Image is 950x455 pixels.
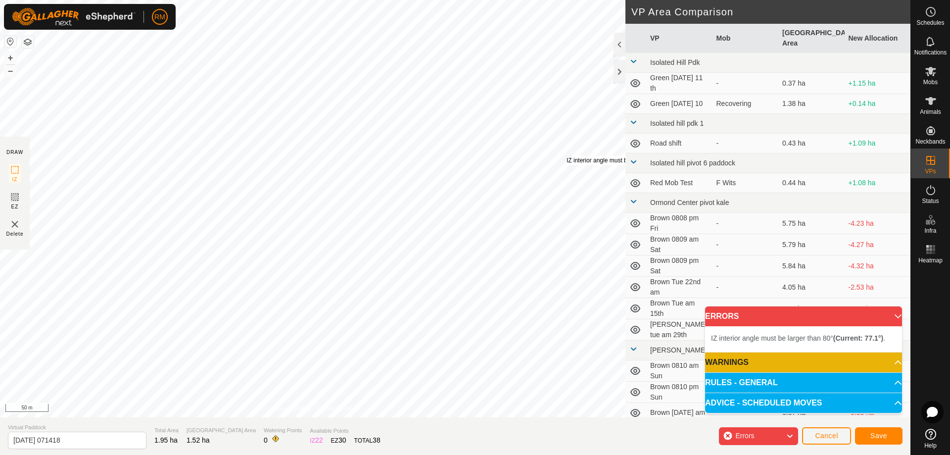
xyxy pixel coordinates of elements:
[646,403,712,423] td: Brown [DATE] am
[354,435,380,446] div: TOTAL
[705,353,902,372] p-accordion-header: WARNINGS
[925,168,936,174] span: VPs
[716,282,775,293] div: -
[12,8,136,26] img: Gallagher Logo
[845,234,911,255] td: -4.27 ha
[705,312,739,320] span: ERRORS
[815,432,838,440] span: Cancel
[845,94,911,114] td: +0.14 ha
[646,173,712,193] td: Red Mob Test
[154,436,178,444] span: 1.95 ha
[778,234,845,255] td: 5.79 ha
[646,360,712,382] td: Brown 0810 am Sun
[833,334,883,342] b: (Current: 77.1°)
[646,382,712,403] td: Brown 0810 pm Sun
[712,24,779,53] th: Mob
[870,432,887,440] span: Save
[310,427,380,435] span: Available Points
[920,109,941,115] span: Animals
[778,134,845,153] td: 0.43 ha
[646,73,712,94] td: Green [DATE] 11 th
[711,334,885,342] span: IZ interior angle must be larger than 80° .
[778,173,845,193] td: 0.44 ha
[923,79,938,85] span: Mobs
[4,65,16,77] button: –
[845,24,911,53] th: New Allocation
[8,423,146,432] span: Virtual Paddock
[716,303,775,314] div: -
[778,94,845,114] td: 1.38 ha
[845,134,911,153] td: +1.09 ha
[650,119,704,127] span: Isolated hill pdk 1
[918,257,943,263] span: Heatmap
[705,379,778,387] span: RULES - GENERAL
[778,298,845,319] td: 3.28 ha
[646,255,712,277] td: Brown 0809 pm Sat
[778,73,845,94] td: 0.37 ha
[845,73,911,94] td: +1.15 ha
[778,255,845,277] td: 5.84 ha
[338,436,346,444] span: 30
[911,425,950,453] a: Help
[845,255,911,277] td: -4.32 ha
[845,298,911,319] td: -1.76 ha
[323,404,352,413] a: Contact Us
[187,426,256,435] span: [GEOGRAPHIC_DATA] Area
[646,234,712,255] td: Brown 0809 am Sat
[705,393,902,413] p-accordion-header: ADVICE - SCHEDULED MOVES
[735,432,754,440] span: Errors
[716,138,775,149] div: -
[646,298,712,319] td: Brown Tue am 15th
[778,277,845,298] td: 4.05 ha
[11,203,19,210] span: EZ
[924,443,937,449] span: Help
[310,435,323,446] div: IZ
[845,277,911,298] td: -2.53 ha
[567,156,716,165] div: IZ interior angle must be larger than 80° .
[650,199,729,206] span: Ormond Center pivot kale
[315,436,323,444] span: 22
[855,427,902,445] button: Save
[650,159,735,167] span: Isolated hill pivot 6 paddock
[187,436,210,444] span: 1.52 ha
[4,52,16,64] button: +
[650,58,700,66] span: Isolated Hill Pdk
[914,50,947,55] span: Notifications
[154,426,179,435] span: Total Area
[646,24,712,53] th: VP
[705,399,822,407] span: ADVICE - SCHEDULED MOVES
[331,435,346,446] div: EZ
[716,178,775,188] div: F Wits
[845,173,911,193] td: +1.08 ha
[845,213,911,234] td: -4.23 ha
[716,261,775,271] div: -
[916,20,944,26] span: Schedules
[716,218,775,229] div: -
[716,240,775,250] div: -
[264,436,268,444] span: 0
[705,358,749,366] span: WARNINGS
[154,12,165,22] span: RM
[924,228,936,234] span: Infra
[716,78,775,89] div: -
[6,149,23,156] div: DRAW
[646,319,712,341] td: [PERSON_NAME] tue am 29th
[9,218,21,230] img: VP
[12,176,18,183] span: IZ
[778,213,845,234] td: 5.75 ha
[22,36,34,48] button: Map Layers
[274,404,311,413] a: Privacy Policy
[802,427,851,445] button: Cancel
[705,373,902,393] p-accordion-header: RULES - GENERAL
[922,198,939,204] span: Status
[373,436,380,444] span: 38
[631,6,910,18] h2: VP Area Comparison
[264,426,302,435] span: Watering Points
[646,94,712,114] td: Green [DATE] 10
[4,36,16,48] button: Reset Map
[646,213,712,234] td: Brown 0808 pm Fri
[915,139,945,145] span: Neckbands
[650,346,713,354] span: [PERSON_NAME] 1
[778,24,845,53] th: [GEOGRAPHIC_DATA] Area
[646,277,712,298] td: Brown Tue 22nd am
